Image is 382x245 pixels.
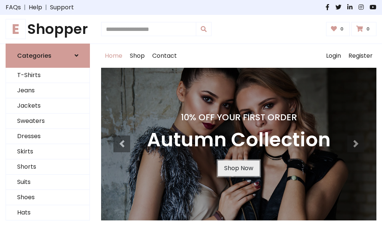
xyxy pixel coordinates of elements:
[6,159,90,175] a: Shorts
[6,175,90,190] a: Suits
[6,19,26,39] span: E
[6,21,90,38] a: EShopper
[50,3,74,12] a: Support
[6,3,21,12] a: FAQs
[6,114,90,129] a: Sweaters
[6,68,90,83] a: T-Shirts
[345,44,376,68] a: Register
[338,26,345,32] span: 0
[147,112,331,122] h4: 10% Off Your First Order
[6,44,90,68] a: Categories
[6,98,90,114] a: Jackets
[6,190,90,205] a: Shoes
[126,44,148,68] a: Shop
[364,26,372,32] span: 0
[147,128,331,152] h3: Autumn Collection
[218,160,260,176] a: Shop Now
[6,205,90,220] a: Hats
[17,52,51,59] h6: Categories
[29,3,42,12] a: Help
[6,144,90,159] a: Skirts
[351,22,376,36] a: 0
[322,44,345,68] a: Login
[6,83,90,98] a: Jeans
[101,44,126,68] a: Home
[148,44,181,68] a: Contact
[326,22,350,36] a: 0
[6,129,90,144] a: Dresses
[42,3,50,12] span: |
[6,21,90,38] h1: Shopper
[21,3,29,12] span: |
